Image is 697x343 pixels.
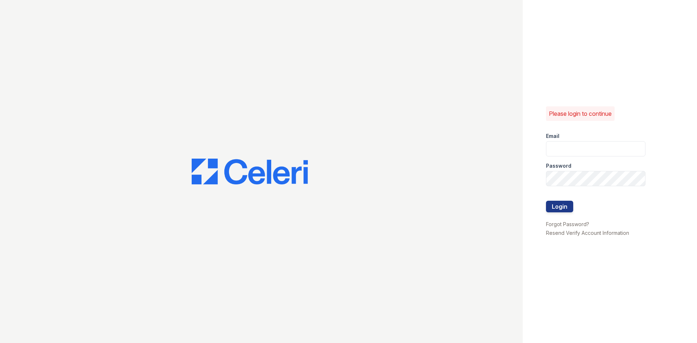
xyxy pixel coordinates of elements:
button: Login [546,201,573,212]
a: Resend Verify Account Information [546,230,629,236]
img: CE_Logo_Blue-a8612792a0a2168367f1c8372b55b34899dd931a85d93a1a3d3e32e68fde9ad4.png [192,159,308,185]
label: Email [546,132,559,140]
label: Password [546,162,571,170]
p: Please login to continue [549,109,612,118]
a: Forgot Password? [546,221,589,227]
